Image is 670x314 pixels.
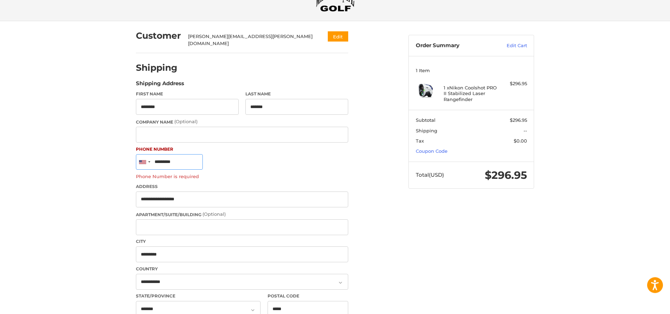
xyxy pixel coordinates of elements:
h3: Order Summary [416,42,491,49]
legend: Shipping Address [136,80,184,91]
label: Last Name [245,91,348,97]
label: State/Province [136,293,261,299]
a: Coupon Code [416,148,447,154]
label: Address [136,183,348,190]
label: City [136,238,348,245]
label: Apartment/Suite/Building [136,211,348,218]
span: $0.00 [514,138,527,144]
span: $296.95 [510,117,527,123]
span: Total (USD) [416,171,444,178]
small: (Optional) [202,211,226,217]
span: Subtotal [416,117,436,123]
div: $296.95 [499,80,527,87]
label: Country [136,266,348,272]
div: [PERSON_NAME][EMAIL_ADDRESS][PERSON_NAME][DOMAIN_NAME] [188,33,314,47]
div: United States: +1 [136,155,152,170]
span: Tax [416,138,424,144]
label: First Name [136,91,239,97]
button: Edit [328,31,348,42]
h2: Customer [136,30,181,41]
span: $296.95 [485,169,527,182]
h3: 1 Item [416,68,527,73]
label: Phone Number is required [136,174,348,179]
a: Edit Cart [491,42,527,49]
span: Shipping [416,128,437,133]
h2: Shipping [136,62,177,73]
label: Postal Code [268,293,349,299]
small: (Optional) [174,119,198,124]
h4: 1 x Nikon Coolshot PRO II Stabilized Laser Rangefinder [444,85,497,102]
label: Phone Number [136,146,348,152]
span: -- [524,128,527,133]
label: Company Name [136,118,348,125]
